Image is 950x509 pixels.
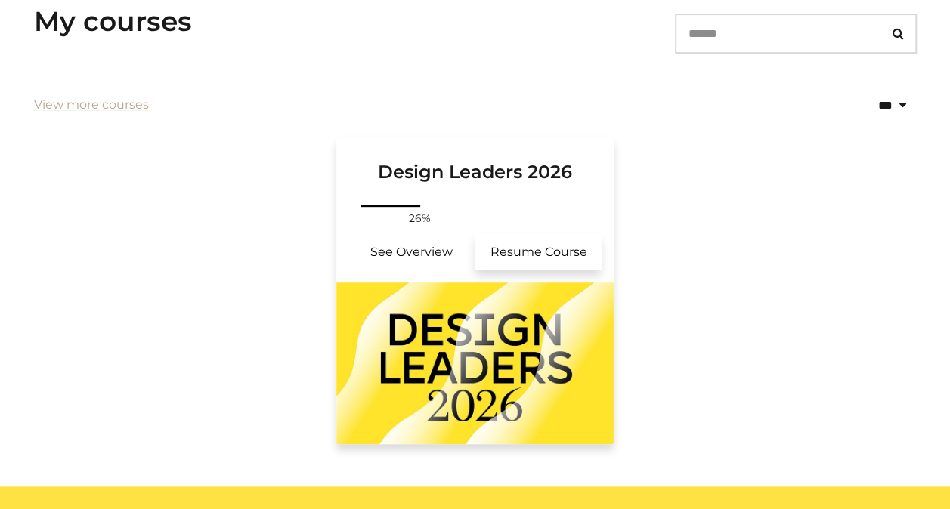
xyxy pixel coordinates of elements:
a: Design Leaders 2026: See Overview [348,234,475,270]
span: 26% [402,211,438,227]
h3: My courses [34,5,192,38]
a: Design Leaders 2026: Resume Course [475,234,602,270]
a: Design Leaders 2026 [336,137,614,202]
h3: Design Leaders 2026 [354,137,596,184]
select: status [812,86,917,125]
a: View more courses [34,96,149,114]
